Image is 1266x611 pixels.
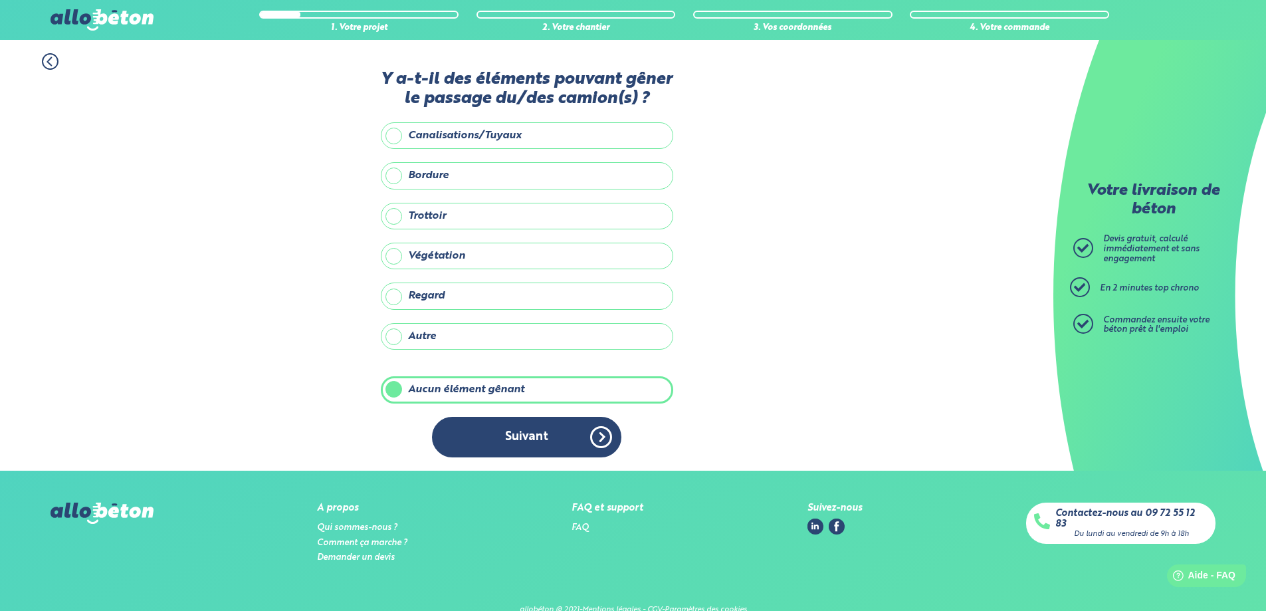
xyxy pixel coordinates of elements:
[317,553,395,562] a: Demander un devis
[381,122,673,149] label: Canalisations/Tuyaux
[572,523,589,532] a: FAQ
[1100,284,1199,293] span: En 2 minutes top chrono
[1103,316,1210,334] span: Commandez ensuite votre béton prêt à l'emploi
[317,539,407,547] a: Comment ça marche ?
[381,323,673,350] label: Autre
[317,523,397,532] a: Qui sommes-nous ?
[381,70,673,109] label: Y a-t-il des éléments pouvant gêner le passage du/des camion(s) ?
[476,23,676,33] div: 2. Votre chantier
[381,283,673,309] label: Regard
[1074,530,1189,539] div: Du lundi au vendredi de 9h à 18h
[1148,559,1251,596] iframe: Help widget launcher
[259,23,459,33] div: 1. Votre projet
[51,9,153,31] img: allobéton
[572,503,643,514] div: FAQ et support
[1103,235,1200,263] span: Devis gratuit, calculé immédiatement et sans engagement
[1055,508,1208,530] a: Contactez-nous au 09 72 55 12 83
[381,203,673,229] label: Trottoir
[317,503,407,514] div: A propos
[693,23,893,33] div: 3. Vos coordonnées
[432,417,621,457] button: Suivant
[381,162,673,189] label: Bordure
[910,23,1109,33] div: 4. Votre commande
[807,503,862,514] div: Suivez-nous
[51,503,153,524] img: allobéton
[381,376,673,403] label: Aucun élément gênant
[1077,182,1229,219] p: Votre livraison de béton
[381,243,673,269] label: Végétation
